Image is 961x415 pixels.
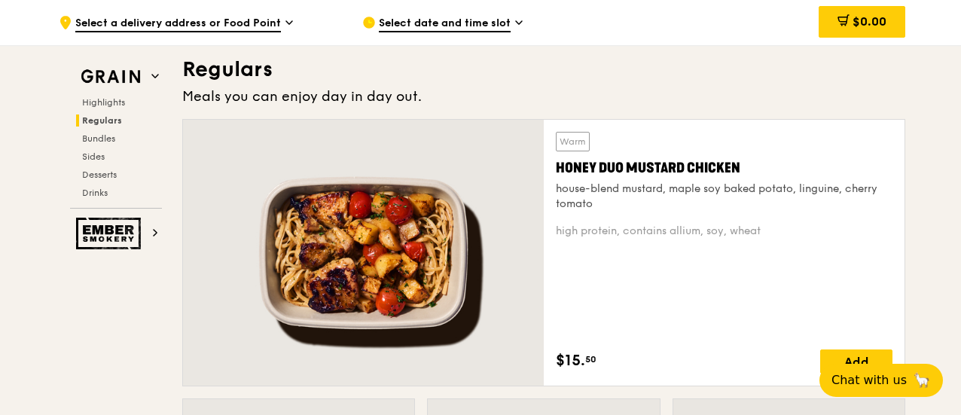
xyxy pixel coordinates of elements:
div: Honey Duo Mustard Chicken [556,157,892,179]
span: $15. [556,349,585,372]
span: Regulars [82,115,122,126]
h3: Regulars [182,56,905,83]
div: high protein, contains allium, soy, wheat [556,224,892,239]
span: Select date and time slot [379,16,511,32]
div: Add [820,349,892,374]
span: Desserts [82,169,117,180]
span: Sides [82,151,105,162]
span: $0.00 [853,14,886,29]
div: Warm [556,132,590,151]
span: Bundles [82,133,115,144]
span: Select a delivery address or Food Point [75,16,281,32]
span: Drinks [82,188,108,198]
div: Meals you can enjoy day in day out. [182,86,905,107]
span: Highlights [82,97,125,108]
span: 50 [585,353,596,365]
span: Chat with us [831,371,907,389]
span: 🦙 [913,371,931,389]
img: Grain web logo [76,63,145,90]
button: Chat with us🦙 [819,364,943,397]
div: house-blend mustard, maple soy baked potato, linguine, cherry tomato [556,182,892,212]
img: Ember Smokery web logo [76,218,145,249]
